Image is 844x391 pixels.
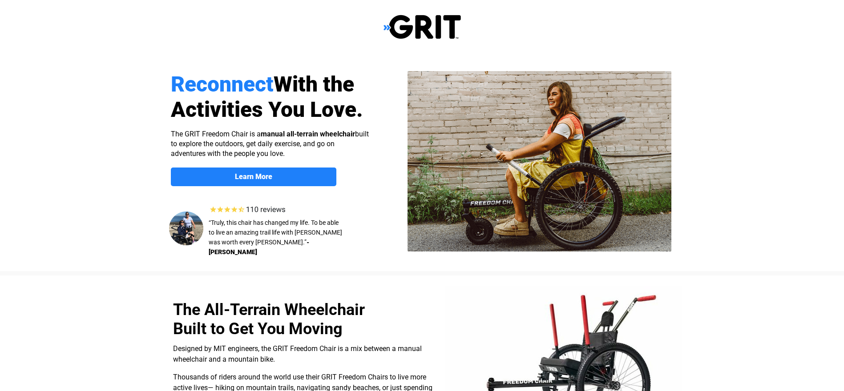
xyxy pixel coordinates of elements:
[173,300,365,338] span: The All-Terrain Wheelchair Built to Get You Moving
[209,219,342,246] span: “Truly, this chair has changed my life. To be able to live an amazing trail life with [PERSON_NAM...
[171,130,369,158] span: The GRIT Freedom Chair is a built to explore the outdoors, get daily exercise, and go on adventur...
[171,72,274,97] span: Reconnect
[171,97,363,122] span: Activities You Love.
[274,72,354,97] span: With the
[261,130,355,138] strong: manual all-terrain wheelchair
[173,344,422,363] span: Designed by MIT engineers, the GRIT Freedom Chair is a mix between a manual wheelchair and a moun...
[171,168,336,186] a: Learn More
[235,172,272,181] strong: Learn More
